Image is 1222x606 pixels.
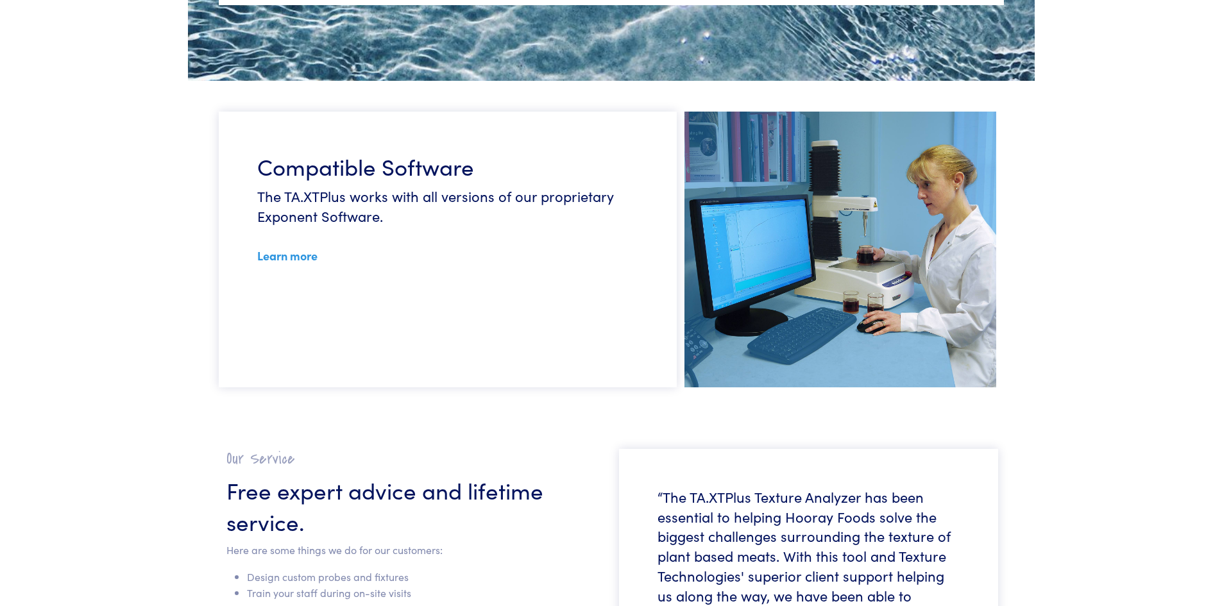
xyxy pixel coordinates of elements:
h2: Our Service [226,449,606,469]
h6: The TA.XTPlus works with all versions of our proprietary Exponent Software. [257,187,638,226]
h3: Compatible Software [257,150,638,181]
a: Learn more [257,248,318,264]
li: Design custom probes and fixtures [247,569,606,585]
h3: Free expert advice and lifetime service. [226,474,606,537]
li: Train your staff during on-site visits [247,585,606,602]
p: Here are some things we do for our customers: [226,542,606,559]
img: ta-xt-plus-instrument-in-use.jpg [684,112,996,387]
